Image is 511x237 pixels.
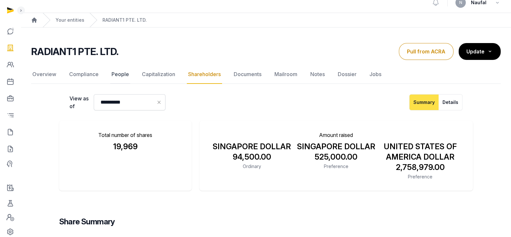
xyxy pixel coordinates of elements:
span: UNITED STATES OF AMERICA DOLLAR 2,758,979.00 [384,142,457,172]
a: Notes [309,65,326,84]
button: Summary [409,94,439,110]
h2: RADIANT1 PTE. LTD. [31,46,119,57]
p: Amount raised [210,131,462,139]
span: SINGAPORE DOLLAR 525,000.00 [297,142,375,162]
h3: Share Summary [59,217,484,227]
nav: Breadcrumb [21,13,511,28]
a: Dossier [336,65,358,84]
button: Details [439,94,463,110]
p: Total number of shares [69,131,182,139]
div: 19,969 [69,141,182,152]
a: RADIANT1 PTE. LTD. [102,17,147,23]
a: Jobs [368,65,383,84]
button: Pull from ACRA [399,43,453,60]
a: People [110,65,130,84]
label: View as of [69,95,89,110]
button: Update [459,43,501,60]
a: Compliance [68,65,100,84]
input: Datepicker input [94,94,165,110]
nav: Tabs [31,65,501,84]
a: Shareholders [187,65,222,84]
a: Capitalization [141,65,176,84]
a: Overview [31,65,58,84]
span: Preference [324,164,348,169]
span: N [459,1,462,5]
a: Your entities [56,17,84,23]
span: Preference [408,174,432,179]
span: Update [466,48,484,55]
span: SINGAPORE DOLLAR 94,500.00 [213,142,291,162]
a: Documents [232,65,263,84]
span: Ordinary [243,164,261,169]
a: Mailroom [273,65,299,84]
